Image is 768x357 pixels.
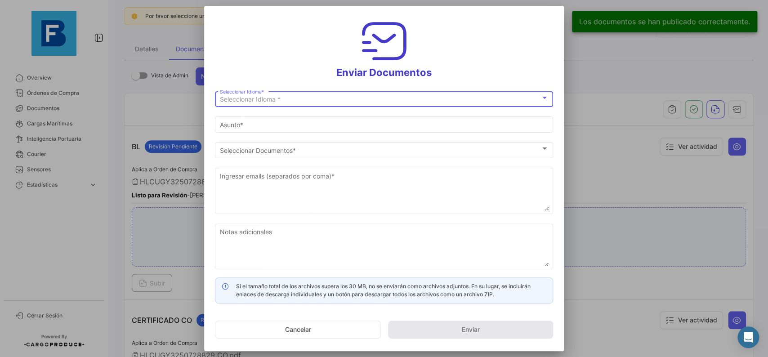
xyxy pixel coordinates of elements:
button: Cancelar [215,321,381,339]
span: Si el tamaño total de los archivos supera los 30 MB, no se enviarán como archivos adjuntos. En su... [236,283,531,298]
span: Seleccionar Idioma * [220,95,281,103]
span: Seleccionar Documentos [220,147,540,154]
h3: Enviar Documentos [215,17,553,79]
div: Abrir Intercom Messenger [737,326,759,348]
